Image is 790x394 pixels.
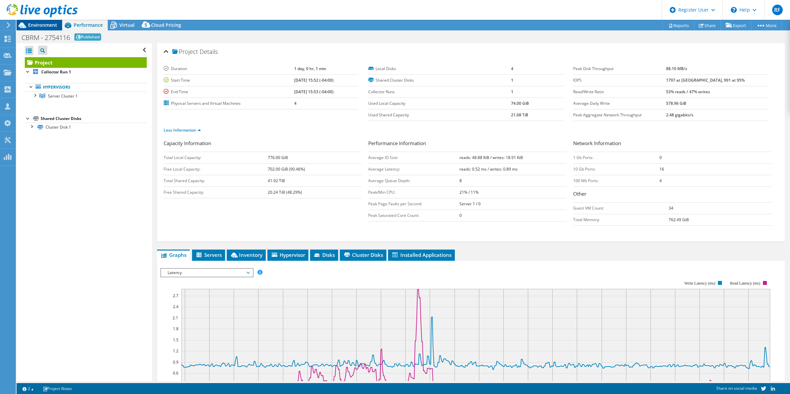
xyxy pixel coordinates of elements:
[119,22,135,28] span: Virtual
[666,100,686,106] b: 578.96 GiB
[173,304,178,309] text: 2.4
[18,384,38,393] a: 2
[164,77,295,84] label: Start Time
[268,155,288,160] b: 776.00 GiB
[721,20,751,30] a: Export
[160,252,186,258] span: Graphs
[694,20,721,30] a: Share
[41,69,71,75] b: Collector Run 1
[164,163,268,175] td: Free Local Capacity:
[511,89,513,95] b: 1
[164,186,268,198] td: Free Shared Capacity:
[294,66,326,71] b: 1 day, 0 hr, 1 min
[173,370,178,376] text: 0.6
[164,65,295,72] label: Duration
[173,293,178,298] text: 2.7
[573,89,666,95] label: Read/Write Ratio
[164,139,362,148] h3: Capacity Information
[511,112,528,118] b: 21.68 TiB
[368,152,459,163] td: Average IO Size:
[669,205,673,211] b: 34
[391,252,452,258] span: Installed Applications
[368,210,459,221] td: Peak Saturated Core Count:
[368,198,459,210] td: Peak Page Faults per Second:
[573,139,771,148] h3: Network Information
[173,348,178,354] text: 1.2
[173,337,178,343] text: 1.5
[195,252,222,258] span: Servers
[669,217,689,222] b: 762.49 GiB
[573,100,666,107] label: Average Daily Write
[294,77,334,83] b: [DATE] 15:52 (-04:00)
[25,123,147,131] a: Cluster Disk 1
[666,77,745,83] b: 1797 at [GEOGRAPHIC_DATA], 991 at 95%
[511,77,513,83] b: 1
[313,252,335,258] span: Disks
[25,92,147,100] a: Server Cluster 1
[511,100,529,106] b: 74.00 GiB
[666,66,687,71] b: 88.10 MB/s
[271,252,305,258] span: Hypervisor
[25,57,147,68] a: Project
[459,166,518,172] b: reads: 0.52 ms / writes: 0.89 ms
[74,33,101,41] span: Published
[368,139,567,148] h3: Performance Information
[368,65,511,72] label: Local Disks
[659,166,664,172] b: 16
[38,384,77,393] a: Project Notes
[459,213,462,218] b: 0
[25,83,147,92] a: Hypervisors
[230,252,262,258] span: Inventory
[164,152,268,163] td: Total Local Capacity:
[268,189,302,195] b: 20.24 TiB (48.29%)
[573,152,659,163] td: 1 Gb Ports:
[294,100,296,106] b: 4
[164,89,295,95] label: End Time
[164,127,201,133] a: Less Information
[666,112,693,118] b: 2.48 gigabits/s
[173,326,178,332] text: 1.8
[368,89,511,95] label: Collector Runs
[368,112,511,118] label: Used Shared Capacity
[573,112,666,118] label: Peak Aggregate Network Throughput
[573,175,659,186] td: 100 Mb Ports:
[573,77,666,84] label: IOPS
[172,49,198,55] span: Project
[751,20,782,30] a: More
[164,100,295,107] label: Physical Servers and Virtual Machines
[173,315,178,321] text: 2.1
[294,89,334,95] b: [DATE] 15:53 (-04:00)
[573,65,666,72] label: Peak Disk Throughput
[25,68,147,76] a: Collector Run 1
[368,186,459,198] td: Peak/Min CPU:
[716,385,757,391] span: Share on social media
[659,155,662,160] b: 0
[368,77,511,84] label: Shared Cluster Disks
[28,22,57,28] span: Environment
[368,163,459,175] td: Average Latency:
[573,163,659,175] td: 10 Gb Ports:
[74,22,103,28] span: Performance
[41,115,147,123] div: Shared Cluster Disks
[772,5,783,15] span: RF
[684,281,715,286] text: Write Latency (ms)
[573,214,669,225] td: Total Memory:
[659,178,662,183] b: 4
[368,100,511,107] label: Used Local Capacity
[343,252,383,258] span: Cluster Disks
[268,166,305,172] b: 702.00 GiB (90.46%)
[730,281,760,286] text: Read Latency (ms)
[459,189,479,195] b: 21% / 11%
[459,155,523,160] b: reads: 48.88 KiB / writes: 18.91 KiB
[21,34,70,41] h1: CBRM - 2754116
[48,93,78,99] span: Server Cluster 1
[662,20,694,30] a: Reports
[151,22,181,28] span: Cloud Pricing
[164,175,268,186] td: Total Shared Capacity:
[459,201,481,207] b: Server 1 / 0
[268,178,285,183] b: 41.92 TiB
[173,359,178,365] text: 0.9
[666,89,710,95] b: 53% reads / 47% writes
[731,7,737,13] svg: \n
[573,202,669,214] td: Guest VM Count:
